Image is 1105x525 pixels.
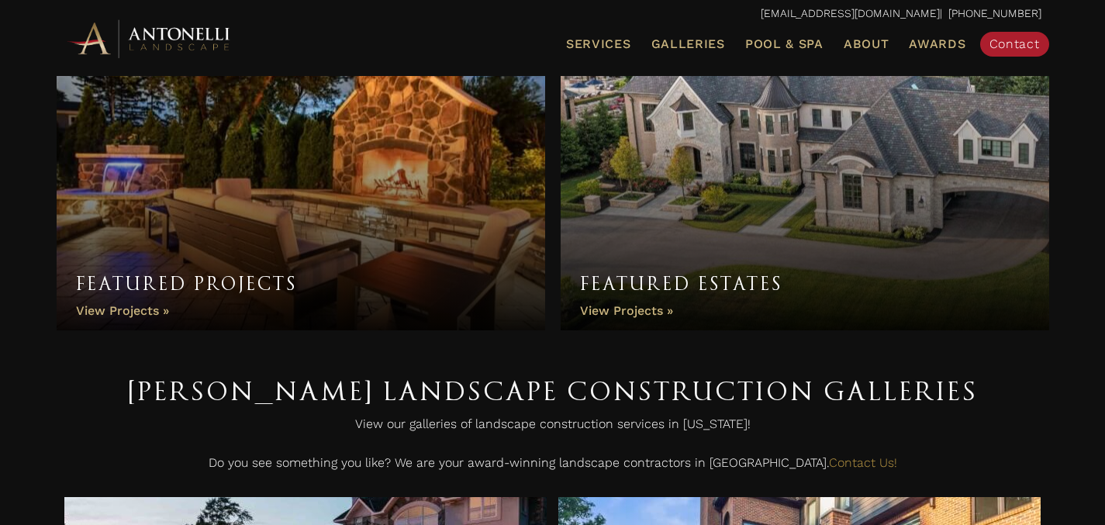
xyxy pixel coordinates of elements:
span: Contact [989,36,1040,51]
p: | [PHONE_NUMBER] [64,4,1041,24]
a: Awards [903,34,972,54]
span: Pool & Spa [745,36,824,51]
h1: [PERSON_NAME] Landscape Construction Galleries [64,369,1041,413]
span: Services [566,38,631,50]
p: View our galleries of landscape construction services in [US_STATE]! [64,413,1041,444]
a: About [837,34,896,54]
a: Contact [980,32,1049,57]
span: About [844,38,889,50]
span: Galleries [651,36,725,51]
a: Contact Us! [829,455,897,470]
a: Services [560,34,637,54]
span: Awards [909,36,965,51]
p: Do you see something you like? We are your award-winning landscape contractors in [GEOGRAPHIC_DATA]. [64,451,1041,482]
a: Galleries [645,34,731,54]
img: Antonelli Horizontal Logo [64,17,235,60]
a: Pool & Spa [739,34,830,54]
a: [EMAIL_ADDRESS][DOMAIN_NAME] [761,7,940,19]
